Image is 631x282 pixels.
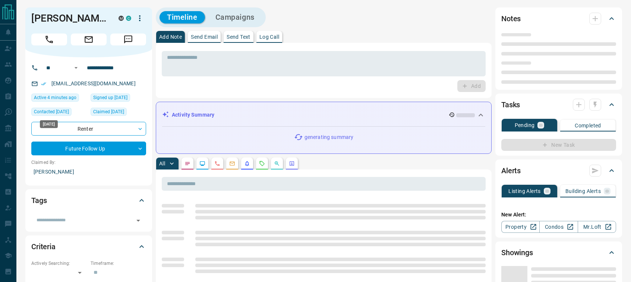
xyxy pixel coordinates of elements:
svg: Lead Browsing Activity [199,161,205,167]
p: All [159,161,165,166]
span: Message [110,34,146,45]
h2: Alerts [501,165,521,177]
a: [EMAIL_ADDRESS][DOMAIN_NAME] [51,80,136,86]
div: Mon Nov 16 2020 [91,94,146,104]
p: generating summary [305,133,353,141]
div: Criteria [31,238,146,256]
p: Timeframe: [91,260,146,267]
span: Active 4 minutes ago [34,94,76,101]
div: Fri Jul 25 2025 [31,108,87,118]
svg: Opportunities [274,161,280,167]
button: Open [133,215,143,226]
p: Actively Searching: [31,260,87,267]
div: Mon Aug 18 2025 [31,94,87,104]
a: Property [501,221,540,233]
svg: Calls [214,161,220,167]
div: Future Follow Up [31,142,146,155]
span: Signed up [DATE] [93,94,127,101]
button: Campaigns [208,11,262,23]
div: Tags [31,191,146,209]
svg: Emails [229,161,235,167]
span: Claimed [DATE] [93,108,124,115]
p: Activity Summary [172,111,214,119]
p: Pending [515,123,535,128]
svg: Notes [184,161,190,167]
p: Add Note [159,34,182,39]
p: Log Call [259,34,279,39]
h2: Criteria [31,241,56,253]
svg: Requests [259,161,265,167]
span: Call [31,34,67,45]
h2: Notes [501,13,521,25]
p: [PERSON_NAME] [31,166,146,178]
div: mrloft.ca [119,16,124,21]
h2: Showings [501,247,533,259]
h2: Tags [31,194,47,206]
div: Renter [31,122,146,136]
a: Condos [539,221,578,233]
p: Building Alerts [565,188,601,194]
svg: Email Verified [41,81,46,86]
h1: [PERSON_NAME] [31,12,107,24]
p: Completed [575,123,601,128]
div: Thu Nov 26 2020 [91,108,146,118]
div: Tasks [501,96,616,114]
span: Email [71,34,107,45]
div: Alerts [501,162,616,180]
div: [DATE] [40,120,58,128]
p: Listing Alerts [508,188,541,194]
div: condos.ca [126,16,131,21]
div: Showings [501,244,616,262]
p: New Alert: [501,211,616,219]
p: Send Email [191,34,218,39]
div: Activity Summary [162,108,485,122]
a: Mr.Loft [578,221,616,233]
button: Open [72,63,81,72]
span: Contacted [DATE] [34,108,69,115]
div: Notes [501,10,616,28]
button: Timeline [160,11,205,23]
p: Send Text [227,34,250,39]
svg: Agent Actions [289,161,295,167]
p: Claimed By: [31,159,146,166]
svg: Listing Alerts [244,161,250,167]
h2: Tasks [501,99,520,111]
